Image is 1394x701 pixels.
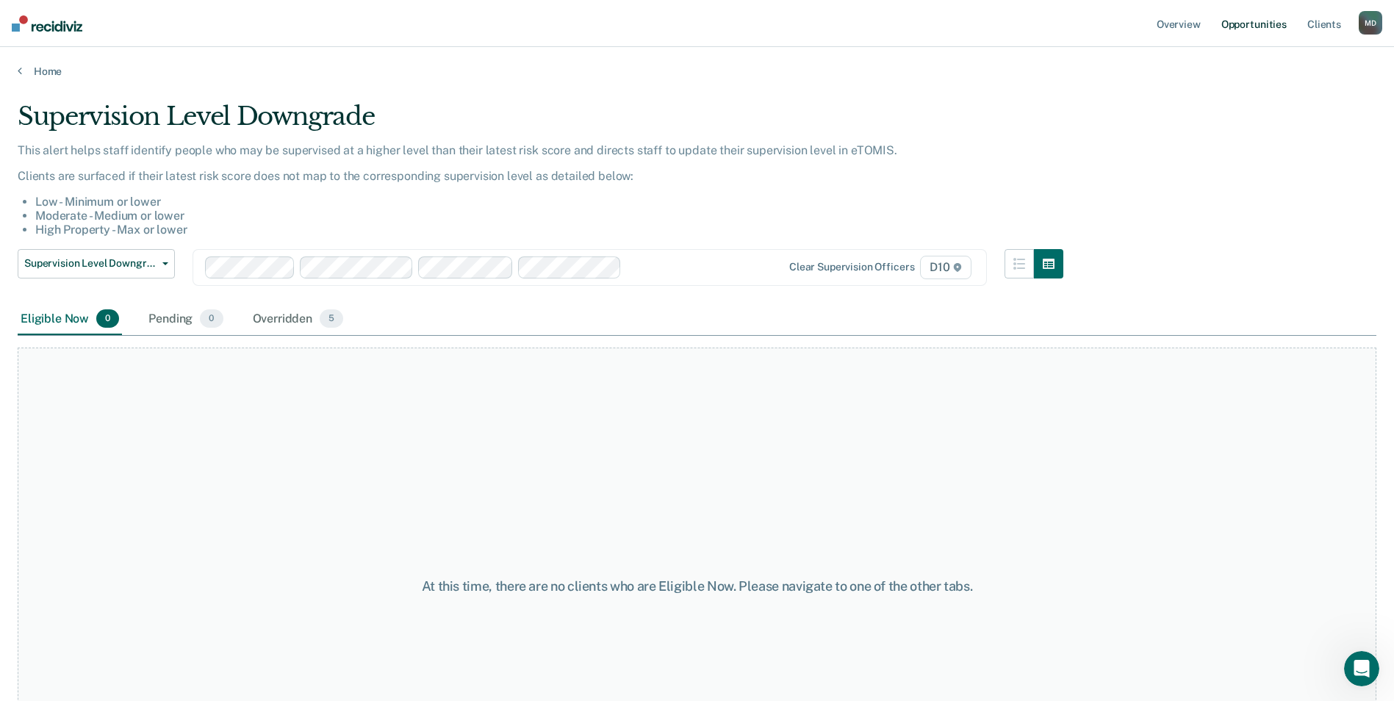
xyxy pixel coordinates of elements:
[1359,11,1382,35] div: M D
[35,195,1063,209] li: Low - Minimum or lower
[18,249,175,278] button: Supervision Level Downgrade
[35,223,1063,237] li: High Property - Max or lower
[1344,651,1379,686] iframe: Intercom live chat
[200,309,223,328] span: 0
[145,303,226,336] div: Pending0
[250,303,347,336] div: Overridden5
[24,257,157,270] span: Supervision Level Downgrade
[789,261,914,273] div: Clear supervision officers
[12,15,82,32] img: Recidiviz
[358,578,1037,594] div: At this time, there are no clients who are Eligible Now. Please navigate to one of the other tabs.
[1359,11,1382,35] button: MD
[35,209,1063,223] li: Moderate - Medium or lower
[18,303,122,336] div: Eligible Now0
[18,65,1376,78] a: Home
[18,101,1063,143] div: Supervision Level Downgrade
[920,256,971,279] span: D10
[18,169,1063,183] p: Clients are surfaced if their latest risk score does not map to the corresponding supervision lev...
[18,143,1063,157] p: This alert helps staff identify people who may be supervised at a higher level than their latest ...
[320,309,343,328] span: 5
[96,309,119,328] span: 0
